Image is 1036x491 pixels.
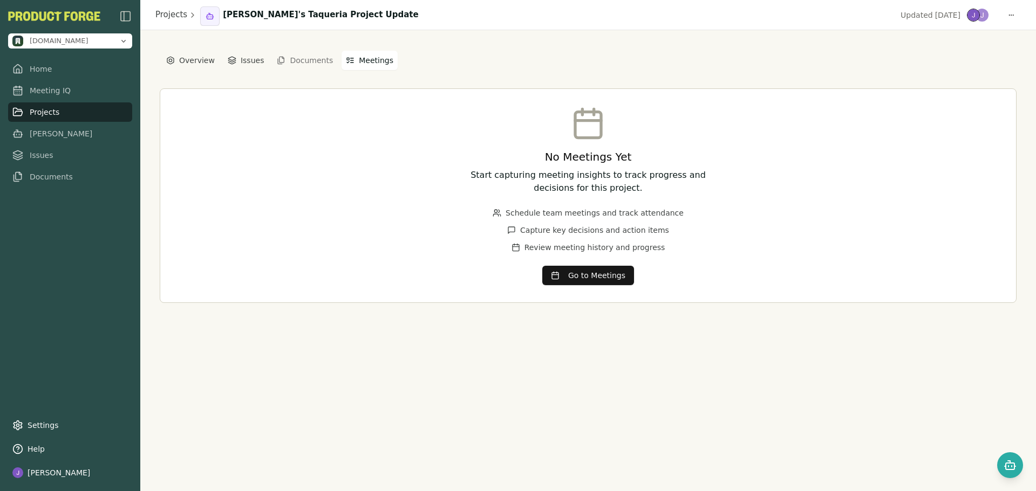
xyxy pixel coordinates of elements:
[8,11,100,21] button: PF-Logo
[901,10,933,20] span: Updated
[119,10,132,23] img: sidebar
[12,36,23,46] img: methodic.work
[8,59,132,79] a: Home
[520,225,669,236] span: Capture key decisions and action items
[223,9,419,21] h1: [PERSON_NAME]'s Taqueria Project Update
[178,149,999,164] h3: No Meetings Yet
[12,467,23,478] img: profile
[270,52,339,69] button: Documents
[155,9,187,21] a: Projects
[976,9,989,22] img: Joe DeJulio
[8,124,132,143] a: [PERSON_NAME]
[223,51,269,70] button: Issues
[542,272,634,282] a: Go to Meetings
[119,10,132,23] button: Close Sidebar
[8,146,132,165] a: Issues
[8,11,100,21] img: Product Forge
[506,208,684,218] span: Schedule team meetings and track attendance
[524,242,665,253] span: Review meeting history and progress
[8,167,132,186] a: Documents
[467,169,709,195] p: Start capturing meeting insights to track progress and decisions for this project.
[8,81,132,100] a: Meeting IQ
[967,9,980,22] img: Joe DeJulio
[8,416,132,435] a: Settings
[8,463,132,482] button: [PERSON_NAME]
[542,266,634,285] button: Go to Meetings
[997,452,1023,478] button: Open chat
[342,51,398,70] button: Meetings
[30,36,88,46] span: methodic.work
[935,10,960,20] span: [DATE]
[8,33,132,49] button: Open organization switcher
[8,439,132,459] button: Help
[894,8,995,23] button: Updated[DATE]Joe DeJulioJoe DeJulio
[162,51,219,70] button: Overview
[8,102,132,122] a: Projects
